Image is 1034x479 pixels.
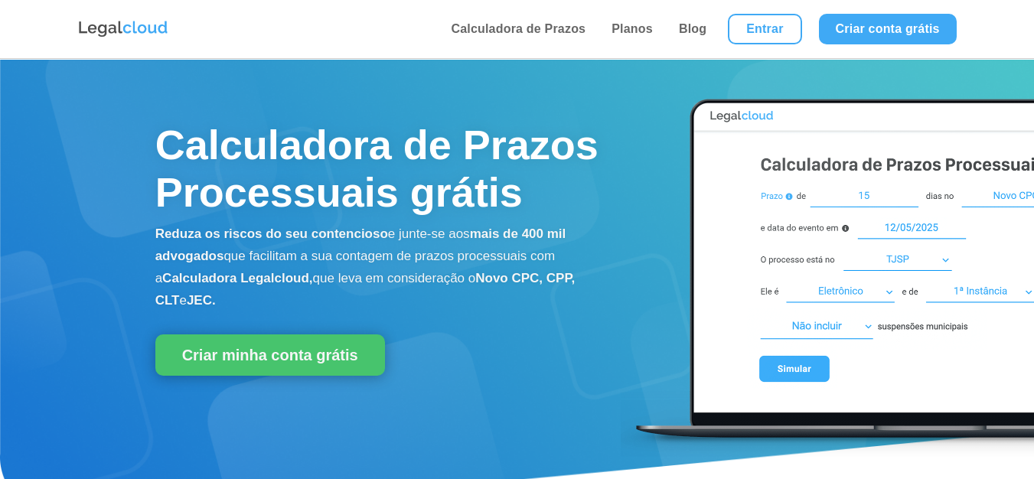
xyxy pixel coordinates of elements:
b: mais de 400 mil advogados [155,226,566,263]
a: Criar conta grátis [819,14,957,44]
span: Calculadora de Prazos Processuais grátis [155,122,599,215]
b: JEC. [187,293,216,308]
a: Criar minha conta grátis [155,334,385,376]
a: Entrar [728,14,801,44]
p: e junte-se aos que facilitam a sua contagem de prazos processuais com a que leva em consideração o e [155,223,621,311]
b: Novo CPC, CPP, CLT [155,271,576,308]
img: Logo da Legalcloud [77,19,169,39]
b: Reduza os riscos do seu contencioso [155,226,388,241]
b: Calculadora Legalcloud, [162,271,313,285]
